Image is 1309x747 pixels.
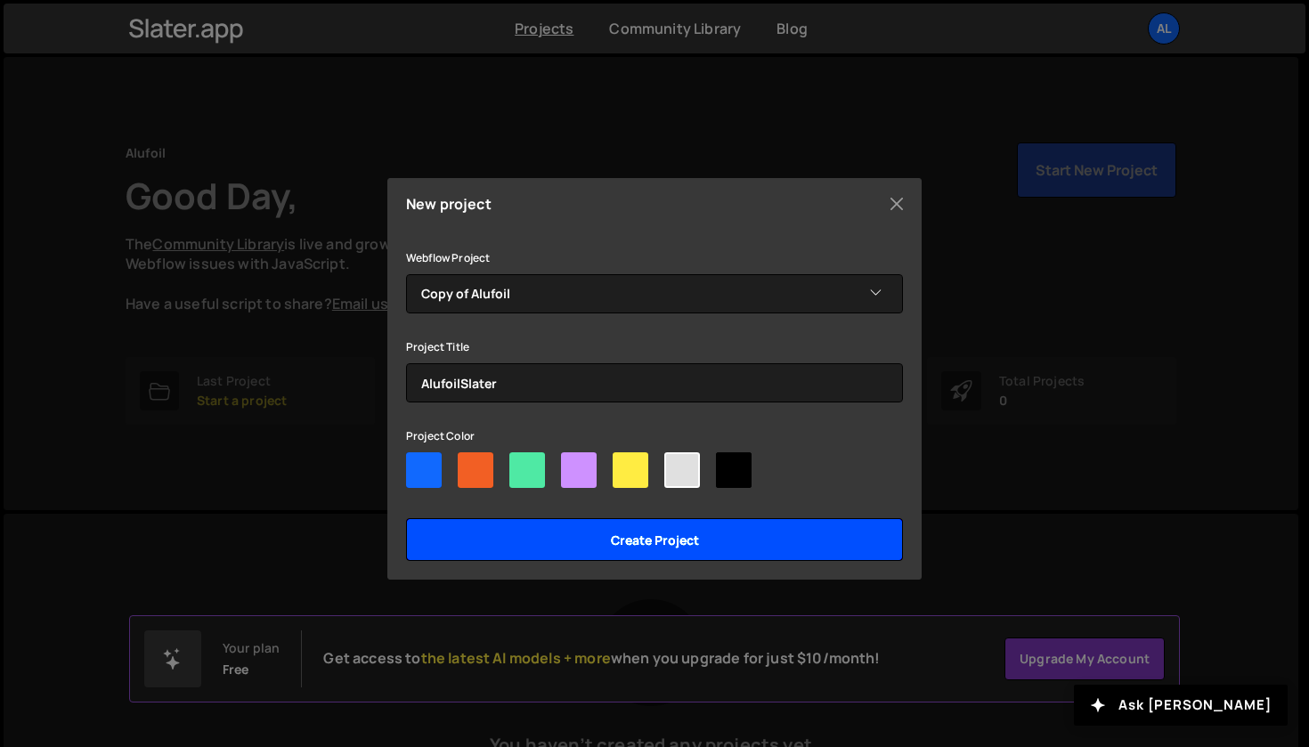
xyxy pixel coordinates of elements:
[406,363,903,402] input: Project name
[406,249,490,267] label: Webflow Project
[406,338,469,356] label: Project Title
[406,197,492,211] h5: New project
[406,427,475,445] label: Project Color
[883,191,910,217] button: Close
[406,518,903,561] input: Create project
[1074,685,1288,726] button: Ask [PERSON_NAME]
